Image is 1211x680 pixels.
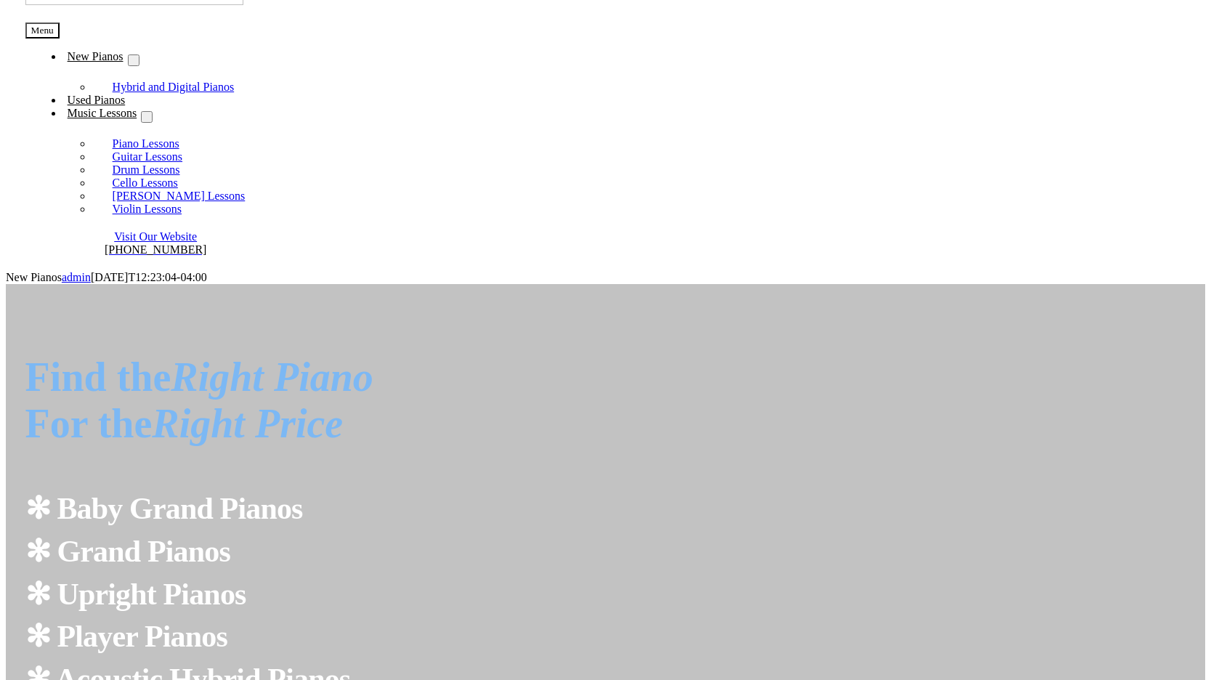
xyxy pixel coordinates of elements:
[62,271,91,283] a: admin
[92,193,202,225] a: Violin Lessons
[113,150,182,163] span: Guitar Lessons
[92,70,255,103] a: Hybrid and Digital Pianos
[113,190,246,202] span: [PERSON_NAME] Lessons
[92,140,203,173] a: Guitar Lessons
[25,354,505,447] p: Find the For the
[92,179,266,212] a: [PERSON_NAME] Lessons
[31,25,54,36] span: Menu
[25,492,303,525] strong: ✻ Baby Grand Pianos
[171,355,373,400] em: Right Piano
[6,271,62,283] span: New Pianos
[25,620,227,653] strong: ✻ Player Pianos
[25,578,246,611] strong: ✻ Upright Pianos
[113,203,182,215] span: Violin Lessons
[113,163,180,176] span: Drum Lessons
[92,166,198,199] a: Cello Lessons
[92,127,200,160] a: Piano Lessons
[92,153,201,186] a: Drum Lessons
[68,50,123,62] span: New Pianos
[91,271,207,283] span: [DATE]T12:23:04-04:00
[152,401,343,446] em: Right Price
[114,230,197,243] a: Visit Our Website
[63,102,142,125] a: Music Lessons
[113,81,235,93] span: Hybrid and Digital Pianos
[141,111,153,123] button: Open submenu of Music Lessons
[105,243,206,256] a: [PHONE_NUMBER]
[113,177,178,189] span: Cello Lessons
[63,46,128,68] a: New Pianos
[25,23,60,39] button: Menu
[68,107,137,119] span: Music Lessons
[25,23,486,216] nav: Menu
[63,89,130,112] a: Used Pianos
[128,54,139,66] button: Open submenu of New Pianos
[68,94,126,106] span: Used Pianos
[113,137,179,150] span: Piano Lessons
[25,535,230,568] strong: ✻ Grand Pianos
